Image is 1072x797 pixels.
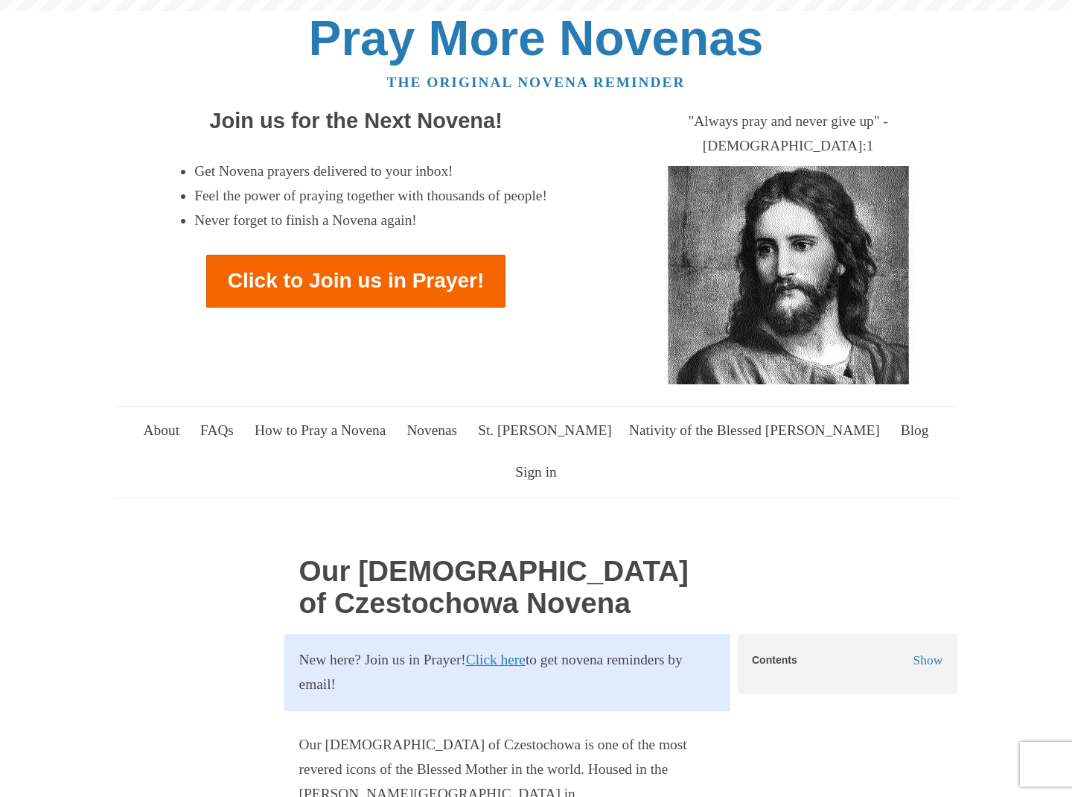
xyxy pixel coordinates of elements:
[507,452,566,494] a: Sign in
[194,184,547,209] li: Feel the power of praying together with thousands of people!
[299,556,716,619] h1: Our [DEMOGRAPHIC_DATA] of Czestochowa Novena
[284,634,730,712] section: New here? Join us in Prayer! to get novena reminders by email!
[466,648,526,673] a: Click here
[191,410,242,451] a: FAQs
[913,652,943,667] span: Show
[206,255,506,308] a: Click to Join us in Prayer!
[620,410,888,451] a: Nativity of the Blessed [PERSON_NAME]
[470,410,621,451] a: St. [PERSON_NAME]
[194,209,547,233] li: Never forget to finish a Novena again!
[619,109,957,159] div: "Always pray and never give up" - [DEMOGRAPHIC_DATA]:1
[309,10,764,66] a: Pray More Novenas
[115,109,596,133] h2: Join us for the Next Novena!
[194,159,547,184] li: Get Novena prayers delivered to your inbox!
[246,410,395,451] a: How to Pray a Novena
[752,655,797,666] h5: Contents
[398,410,466,451] a: Novenas
[135,410,188,451] a: About
[387,74,686,90] a: The original novena reminder
[646,166,931,384] img: Jesus
[892,410,937,451] a: Blog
